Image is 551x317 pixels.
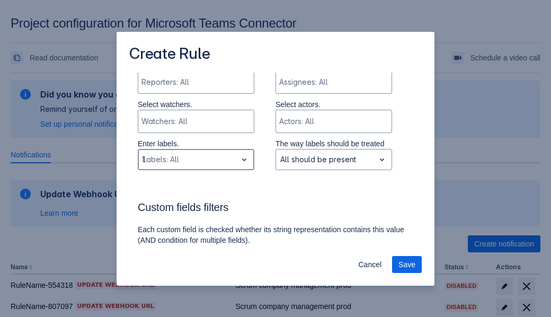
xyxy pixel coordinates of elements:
[129,45,210,65] h3: Create Rule
[392,256,422,273] button: Save
[376,153,388,166] span: open
[138,138,254,149] p: Enter labels.
[275,138,392,149] p: The way labels should be treated
[352,256,388,273] button: Cancel
[138,99,254,110] p: Select watchers.
[358,256,381,273] span: Cancel
[138,201,413,218] h3: Custom fields filters
[238,153,251,166] span: open
[138,224,413,245] p: Each custom field is checked whether its string representation contains this value (AND condition...
[398,256,415,273] span: Save
[275,99,392,110] p: Select actors.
